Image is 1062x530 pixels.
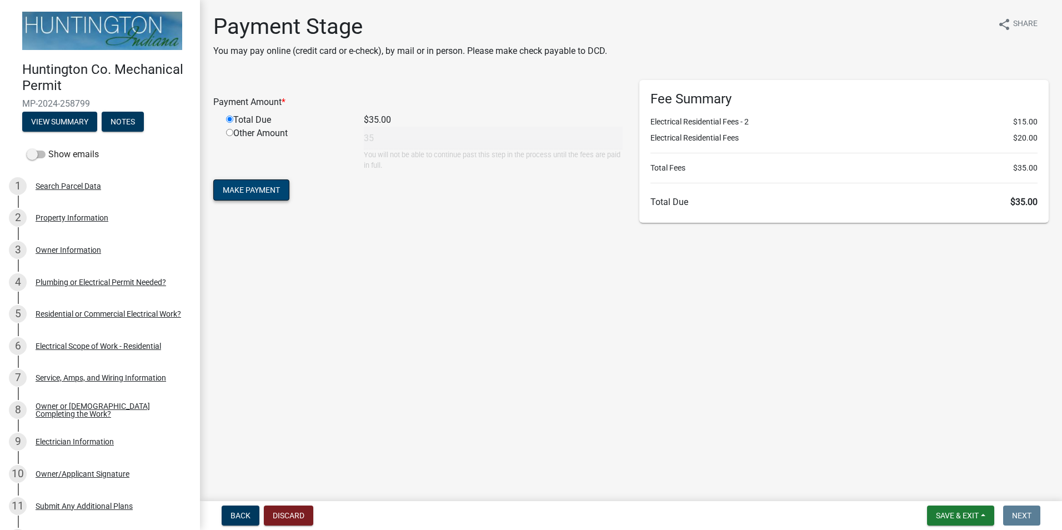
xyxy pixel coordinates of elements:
span: Save & Exit [936,511,979,520]
span: Back [231,511,251,520]
div: 7 [9,369,27,387]
button: Notes [102,112,144,132]
div: Owner or [DEMOGRAPHIC_DATA] Completing the Work? [36,402,182,418]
div: Plumbing or Electrical Permit Needed? [36,278,166,286]
div: Submit Any Additional Plans [36,502,133,510]
button: shareShare [989,13,1046,35]
p: You may pay online (credit card or e-check), by mail or in person. Please make check payable to DCD. [213,44,607,58]
li: Electrical Residential Fees [650,132,1038,144]
div: Owner Information [36,246,101,254]
span: $15.00 [1013,116,1038,128]
div: 8 [9,401,27,419]
button: Back [222,506,259,526]
div: 4 [9,273,27,291]
wm-modal-confirm: Summary [22,118,97,127]
div: Property Information [36,214,108,222]
span: $35.00 [1013,162,1038,174]
div: 1 [9,177,27,195]
div: Other Amount [218,127,355,171]
div: Residential or Commercial Electrical Work? [36,310,181,318]
h6: Fee Summary [650,91,1038,107]
button: Next [1003,506,1040,526]
div: Total Due [218,113,355,127]
div: Service, Amps, and Wiring Information [36,374,166,382]
div: 6 [9,337,27,355]
div: 2 [9,209,27,227]
div: 3 [9,241,27,259]
button: Discard [264,506,313,526]
li: Total Fees [650,162,1038,174]
span: Share [1013,18,1038,31]
span: $20.00 [1013,132,1038,144]
label: Show emails [27,148,99,161]
div: Owner/Applicant Signature [36,470,129,478]
span: Next [1012,511,1031,520]
button: Make Payment [213,179,289,201]
h6: Total Due [650,197,1038,207]
div: 10 [9,465,27,483]
span: MP-2024-258799 [22,98,178,109]
div: 5 [9,305,27,323]
button: Save & Exit [927,506,994,526]
div: 9 [9,433,27,451]
img: Huntington County, Indiana [22,12,182,50]
li: Electrical Residential Fees - 2 [650,116,1038,128]
div: $35.00 [355,113,631,127]
div: 11 [9,497,27,515]
i: share [998,18,1011,31]
div: Electrician Information [36,438,114,446]
h4: Huntington Co. Mechanical Permit [22,62,191,94]
div: Search Parcel Data [36,182,101,190]
span: $35.00 [1010,197,1038,207]
wm-modal-confirm: Notes [102,118,144,127]
div: Payment Amount [205,96,631,109]
button: View Summary [22,112,97,132]
div: Electrical Scope of Work - Residential [36,342,161,350]
h1: Payment Stage [213,13,607,40]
